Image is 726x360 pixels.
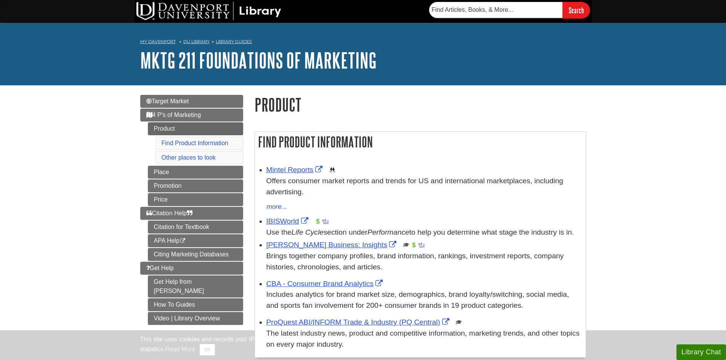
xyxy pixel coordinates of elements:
button: more... [266,202,288,212]
a: Read More [165,346,195,352]
a: Get Help from [PERSON_NAME] [148,275,243,298]
span: Target Market [146,98,189,104]
a: Link opens in new window [266,280,385,288]
i: This link opens in a new window [179,238,186,243]
a: How To Guides [148,298,243,311]
img: Financial Report [315,218,321,224]
p: Brings together company profiles, brand information, rankings, investment reports, company histor... [266,251,582,273]
input: Search [563,2,590,18]
button: Library Chat [676,344,726,360]
p: Offers consumer market reports and trends for US and international marketplaces, including advert... [266,176,582,198]
p: The latest industry news, product and competitive information, marketing trends, and other topics... [266,328,582,350]
div: Guide Page Menu [140,95,243,325]
a: Product [148,122,243,135]
p: Includes analytics for brand market size, demographics, brand loyalty/switching, social media, an... [266,289,582,311]
i: Performance [367,228,409,236]
a: Link opens in new window [266,241,399,249]
a: Link opens in new window [266,318,451,326]
form: Searches DU Library's articles, books, and more [429,2,590,18]
a: Library Guides [216,39,252,44]
a: My Davenport [140,38,176,45]
a: Get Help [140,262,243,275]
input: Find Articles, Books, & More... [429,2,563,18]
a: DU Library [183,39,210,44]
a: Citation Help [140,207,243,220]
img: Financial Report [411,242,417,248]
a: Other places to look [162,154,216,161]
a: Citing Marketing Databases [148,248,243,261]
img: Industry Report [418,242,425,248]
img: DU Library [136,2,281,20]
a: MKTG 211 Foundations of Marketing [140,48,377,72]
div: Use the section under to help you determine what stage the industry is in. [266,227,582,238]
a: Place [148,166,243,179]
a: Link opens in new window [266,217,310,225]
img: Scholarly or Peer Reviewed [403,242,409,248]
a: 4 P's of Marketing [140,109,243,122]
a: Video | Library Overview [148,312,243,325]
img: Scholarly or Peer Reviewed [456,319,462,325]
i: Life Cycle [292,228,324,236]
a: Link opens in new window [266,166,325,174]
button: Close [200,344,215,355]
nav: breadcrumb [140,37,586,49]
img: Demographics [329,167,335,173]
a: Promotion [148,179,243,192]
span: 4 P's of Marketing [146,112,201,118]
a: APA Help [148,234,243,247]
span: Get Help [146,265,174,271]
div: This site uses cookies and records your IP address for usage statistics. Additionally, we use Goo... [140,335,586,355]
h1: Product [255,95,586,114]
a: Find Product Information [162,140,228,146]
a: Citation for Textbook [148,221,243,234]
h2: Find Product Information [255,132,586,152]
a: Price [148,193,243,206]
a: Target Market [140,95,243,108]
span: Citation Help [146,210,193,216]
img: Industry Report [322,218,329,224]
